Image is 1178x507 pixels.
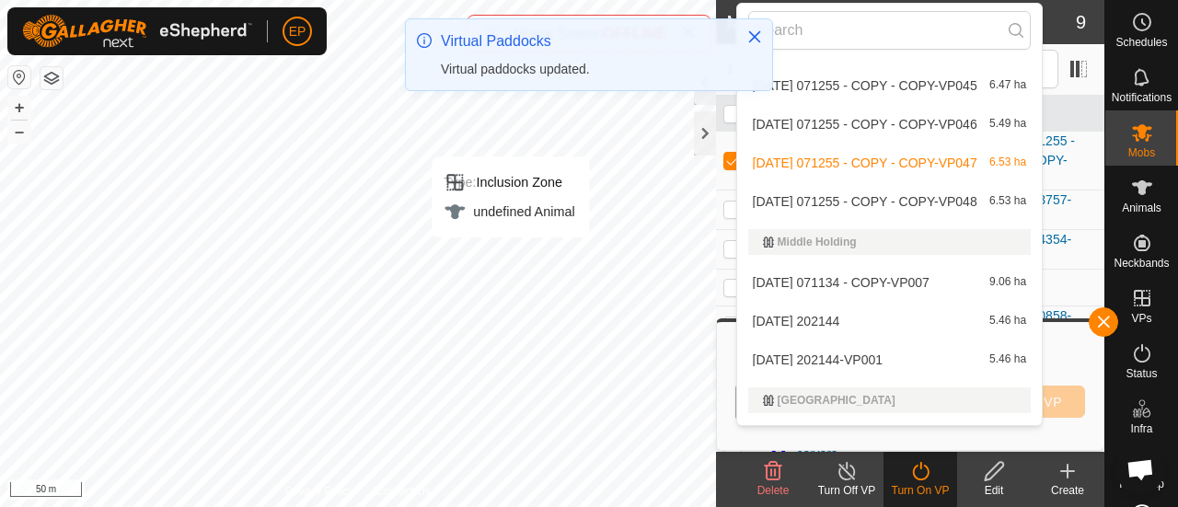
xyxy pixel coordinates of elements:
span: 5.49 ha [989,118,1026,131]
div: Turn On VP [883,482,957,499]
div: Inclusion Zone [444,171,574,193]
div: Virtual paddocks updated. [441,60,728,79]
span: [DATE] 071255 - COPY - COPY-VP048 [753,195,977,208]
span: VPs [1131,313,1151,324]
li: 2025-08-12 071255 - COPY - COPY-VP023 [737,422,1043,459]
li: 2025-08-12 071255 - COPY - COPY-VP048 [737,183,1043,220]
div: undefined Animal [444,201,574,223]
span: 6.53 ha [989,156,1026,169]
span: Infra [1130,423,1152,434]
span: Heatmap [1119,478,1164,490]
span: [DATE] 071255 - COPY - COPY-VP046 [753,118,977,131]
span: EP [289,22,306,41]
div: Turn Off VP [810,482,883,499]
div: Virtual Paddocks [441,30,728,52]
span: Schedules [1115,37,1167,48]
div: Create [1031,482,1104,499]
span: Status [1126,368,1157,379]
span: [DATE] 202144 [753,315,840,328]
img: Gallagher Logo [22,15,252,48]
span: Animals [1122,202,1161,213]
li: 2025-09-09 202144-VP001 [737,341,1043,378]
span: 6.53 ha [989,195,1026,208]
span: 9 [1076,8,1086,36]
div: [GEOGRAPHIC_DATA] [763,395,1017,406]
input: Search [748,11,1032,50]
span: [DATE] 202144-VP001 [753,353,883,366]
span: Notifications [1112,92,1172,103]
button: + [8,97,30,119]
span: [DATE] 071134 - COPY-VP007 [753,276,930,289]
span: Delete [757,484,790,497]
span: 9.06 ha [989,276,1026,289]
span: Mobs [1128,147,1155,158]
li: 2025-08-12 071255 - COPY - COPY-VP047 [737,144,1043,181]
button: Close [742,24,768,50]
span: 5.46 ha [989,353,1026,366]
li: 2025-08-12 071255 - COPY - COPY-VP045 [737,67,1043,104]
span: 6.47 ha [989,79,1026,92]
button: Map Layers [40,67,63,89]
div: Open chat [1115,444,1165,494]
li: 2025-08-12 071255 - COPY - COPY-VP046 [737,106,1043,143]
button: Reset Map [8,66,30,88]
span: [DATE] 071255 - COPY - COPY-VP047 [753,156,977,169]
li: 2025-08-12 071134 - COPY-VP007 [737,264,1043,301]
span: Neckbands [1114,258,1169,269]
a: Contact Us [375,483,430,500]
button: – [8,121,30,143]
div: Edit [957,482,1031,499]
div: Middle Holding [763,236,1017,248]
span: [DATE] 071255 - COPY - COPY-VP045 [753,79,977,92]
li: 2025-09-09 202144 [737,303,1043,340]
a: Privacy Policy [285,483,354,500]
h2: Mobs [727,11,1076,33]
span: 5.46 ha [989,315,1026,328]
